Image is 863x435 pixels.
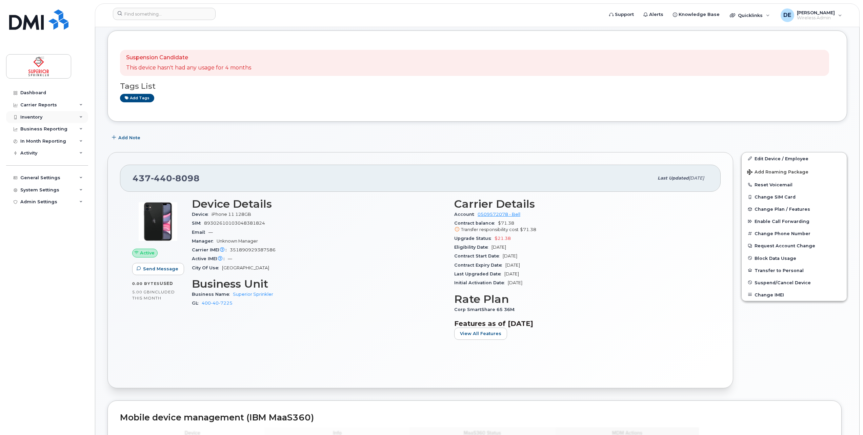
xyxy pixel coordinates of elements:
[126,64,251,72] p: This device hasn't had any usage for 4 months
[192,198,446,210] h3: Device Details
[742,264,847,276] button: Transfer to Personal
[192,247,230,252] span: Carrier IMEI
[454,319,708,328] h3: Features as of [DATE]
[204,221,265,226] span: 89302610103048381824
[454,307,518,312] span: Corp SmartShare 65 36M
[160,281,173,286] span: used
[725,8,775,22] div: Quicklinks
[491,245,506,250] span: [DATE]
[132,289,175,301] span: included this month
[192,301,202,306] span: GL
[495,236,511,241] span: $21.38
[742,191,847,203] button: Change SIM Card
[742,179,847,191] button: Reset Voicemail
[228,256,232,261] span: —
[742,152,847,165] a: Edit Device / Employee
[454,221,498,226] span: Contract balance
[454,253,503,258] span: Contract Start Date
[120,94,154,102] a: Add tags
[222,265,269,270] span: [GEOGRAPHIC_DATA]
[508,280,522,285] span: [DATE]
[132,281,160,286] span: 0.00 Bytes
[140,250,155,256] span: Active
[689,175,704,181] span: [DATE]
[454,271,504,276] span: Last Upgraded Date
[679,11,720,18] span: Knowledge Base
[742,215,847,227] button: Enable Call Forwarding
[454,293,708,305] h3: Rate Plan
[132,290,150,294] span: 5.00 GB
[454,328,507,340] button: View All Features
[738,13,763,18] span: Quicklinks
[192,221,204,226] span: SIM
[107,132,146,144] button: Add Note
[742,289,847,301] button: Change IMEI
[202,301,233,306] a: 400-40-7225
[668,8,724,21] a: Knowledge Base
[461,227,519,232] span: Transfer responsibility cost
[460,330,501,337] span: View All Features
[504,271,519,276] span: [DATE]
[132,263,184,275] button: Send Message
[151,173,172,183] span: 440
[797,15,835,21] span: Wireless Admin
[783,11,791,19] span: DE
[192,230,208,235] span: Email
[454,263,505,268] span: Contract Expiry Date
[120,413,829,422] h2: Mobile device management (IBM MaaS360)
[797,10,835,15] span: [PERSON_NAME]
[230,247,276,252] span: 351890929387586
[742,227,847,240] button: Change Phone Number
[233,292,273,297] a: Superior Sprinkler
[742,276,847,289] button: Suspend/Cancel Device
[192,212,212,217] span: Device
[505,263,520,268] span: [DATE]
[755,219,809,224] span: Enable Call Forwarding
[118,134,140,141] span: Add Note
[649,11,663,18] span: Alerts
[454,245,491,250] span: Eligibility Date
[212,212,251,217] span: iPhone 11 128GB
[604,8,639,21] a: Support
[143,266,178,272] span: Send Message
[742,240,847,252] button: Request Account Change
[192,265,222,270] span: City Of Use
[454,212,478,217] span: Account
[208,230,213,235] span: —
[133,173,200,183] span: 437
[615,11,634,18] span: Support
[742,252,847,264] button: Block Data Usage
[217,239,258,244] span: Unknown Manager
[755,207,810,212] span: Change Plan / Features
[126,54,251,62] p: Suspension Candidate
[742,165,847,179] button: Add Roaming Package
[478,212,520,217] a: 0509572078 - Bell
[520,227,536,232] span: $71.38
[658,175,689,181] span: Last updated
[120,82,835,90] h3: Tags List
[192,239,217,244] span: Manager
[776,8,847,22] div: Devin Edwards
[192,292,233,297] span: Business Name
[454,280,508,285] span: Initial Activation Date
[454,221,708,233] span: $71.38
[192,278,446,290] h3: Business Unit
[755,280,811,285] span: Suspend/Cancel Device
[747,169,808,176] span: Add Roaming Package
[454,236,495,241] span: Upgrade Status
[172,173,200,183] span: 8098
[742,203,847,215] button: Change Plan / Features
[113,8,216,20] input: Find something...
[503,253,517,258] span: [DATE]
[454,198,708,210] h3: Carrier Details
[192,256,228,261] span: Active IMEI
[639,8,668,21] a: Alerts
[138,201,178,242] img: iPhone_11.jpg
